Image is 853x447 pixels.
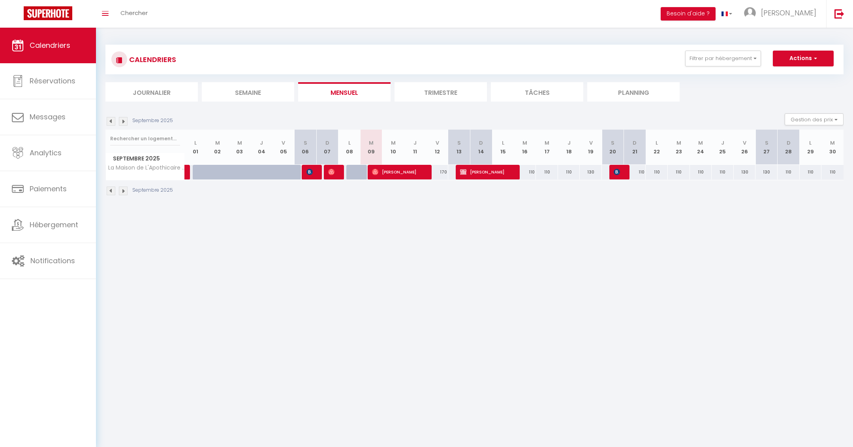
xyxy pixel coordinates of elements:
abbr: L [194,139,197,147]
th: 21 [624,130,646,165]
div: 110 [558,165,580,179]
abbr: J [721,139,724,147]
div: 110 [668,165,690,179]
th: 22 [646,130,668,165]
abbr: J [260,139,263,147]
abbr: M [215,139,220,147]
abbr: V [282,139,285,147]
span: Paiements [30,184,67,194]
div: 130 [755,165,778,179]
th: 06 [295,130,317,165]
th: 19 [580,130,602,165]
div: 130 [580,165,602,179]
th: 25 [712,130,734,165]
th: 18 [558,130,580,165]
abbr: M [830,139,835,147]
th: 17 [536,130,558,165]
th: 14 [470,130,492,165]
abbr: L [809,139,812,147]
abbr: V [589,139,593,147]
th: 28 [778,130,800,165]
span: Septembre 2025 [106,153,184,164]
img: logout [834,9,844,19]
button: Actions [773,51,834,66]
abbr: L [502,139,504,147]
div: 130 [734,165,756,179]
th: 29 [800,130,822,165]
span: [PERSON_NAME] [761,8,816,18]
span: [PERSON_NAME] [372,164,423,179]
th: 07 [316,130,338,165]
abbr: M [391,139,396,147]
abbr: L [348,139,351,147]
th: 24 [690,130,712,165]
th: 23 [668,130,690,165]
div: 110 [514,165,536,179]
span: [PERSON_NAME] [306,164,314,179]
li: Semaine [202,82,294,102]
th: 09 [360,130,382,165]
th: 26 [734,130,756,165]
abbr: D [479,139,483,147]
th: 12 [426,130,448,165]
span: Chercher [120,9,148,17]
th: 27 [755,130,778,165]
abbr: S [457,139,461,147]
th: 16 [514,130,536,165]
abbr: D [325,139,329,147]
span: [PERSON_NAME] [614,164,621,179]
span: Messages [30,112,66,122]
div: 110 [712,165,734,179]
div: 170 [426,165,448,179]
th: 03 [229,130,251,165]
span: [PERSON_NAME] [460,164,511,179]
div: 110 [821,165,844,179]
li: Journalier [105,82,198,102]
abbr: M [698,139,703,147]
abbr: J [413,139,417,147]
span: [PERSON_NAME] [328,164,335,179]
th: 20 [602,130,624,165]
img: Super Booking [24,6,72,20]
abbr: V [743,139,746,147]
th: 11 [404,130,426,165]
p: Septembre 2025 [132,187,173,194]
li: Planning [587,82,680,102]
div: 110 [800,165,822,179]
span: Analytics [30,148,62,158]
th: 04 [250,130,272,165]
li: Trimestre [395,82,487,102]
abbr: L [656,139,658,147]
abbr: D [633,139,637,147]
th: 10 [382,130,404,165]
span: Réservations [30,76,75,86]
h3: CALENDRIERS [127,51,176,68]
abbr: M [237,139,242,147]
th: 15 [492,130,514,165]
abbr: D [787,139,791,147]
abbr: M [522,139,527,147]
abbr: V [436,139,439,147]
button: Gestion des prix [785,113,844,125]
input: Rechercher un logement... [110,132,180,146]
th: 13 [448,130,470,165]
p: Septembre 2025 [132,117,173,124]
th: 01 [185,130,207,165]
abbr: S [765,139,768,147]
span: La Maison de L'Apothicaire - Balnéo 4 étoiles [107,165,186,171]
th: 02 [207,130,229,165]
img: ... [744,7,756,19]
span: Calendriers [30,40,70,50]
span: Notifications [30,256,75,266]
div: 110 [536,165,558,179]
th: 30 [821,130,844,165]
th: 05 [272,130,295,165]
div: 110 [778,165,800,179]
abbr: J [567,139,571,147]
li: Mensuel [298,82,391,102]
abbr: M [545,139,549,147]
abbr: S [611,139,614,147]
button: Filtrer par hébergement [685,51,761,66]
abbr: S [304,139,307,147]
button: Besoin d'aide ? [661,7,716,21]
